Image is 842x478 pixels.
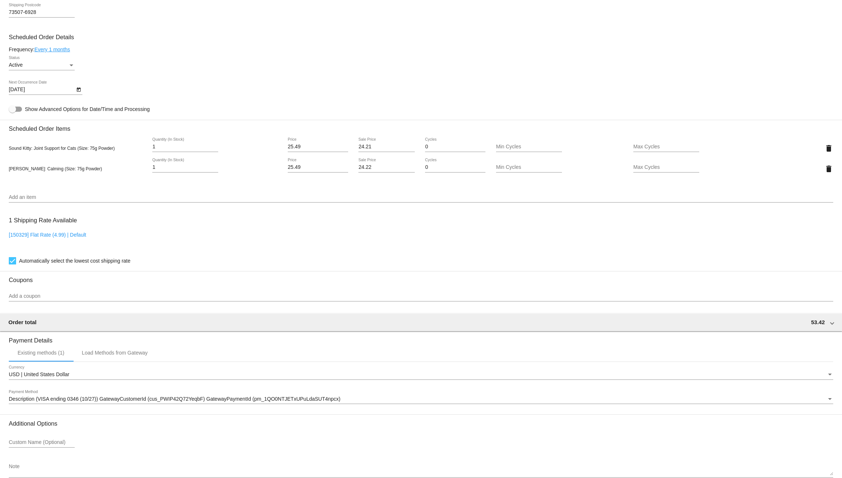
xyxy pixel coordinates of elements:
span: Automatically select the lowest cost shipping rate [19,256,130,265]
span: Active [9,62,23,68]
input: Next Occurrence Date [9,87,75,93]
h3: Additional Options [9,420,833,427]
mat-select: Currency [9,372,833,378]
mat-icon: delete [824,144,833,153]
input: Add an item [9,194,833,200]
mat-icon: delete [824,164,833,173]
h3: Scheduled Order Details [9,34,833,41]
span: Description (VISA ending 0346 (10/27)) GatewayCustomerId (cus_PWIP42Q72YeqbF) GatewayPaymentId (p... [9,396,340,402]
input: Min Cycles [496,144,562,150]
input: Max Cycles [633,144,699,150]
h3: Scheduled Order Items [9,120,833,132]
span: Sound Kitty: Joint Support for Cats (Size: 75g Powder) [9,146,115,151]
div: Frequency: [9,47,833,52]
span: Show Advanced Options for Date/Time and Processing [25,105,150,113]
span: Order total [8,319,37,325]
input: Quantity (In Stock) [152,164,218,170]
span: USD | United States Dollar [9,371,69,377]
a: Every 1 months [34,47,70,52]
input: Shipping Postcode [9,10,75,15]
input: Quantity (In Stock) [152,144,218,150]
input: Cycles [425,164,485,170]
mat-select: Status [9,62,75,68]
h3: 1 Shipping Rate Available [9,212,77,228]
span: 53.42 [811,319,825,325]
a: [150329] Flat Rate (4.99) | Default [9,232,86,238]
input: Max Cycles [633,164,699,170]
h3: Coupons [9,271,833,284]
button: Open calendar [75,85,82,93]
input: Add a coupon [9,293,833,299]
input: Sale Price [358,144,414,150]
input: Price [288,144,348,150]
div: Load Methods from Gateway [82,350,148,356]
input: Min Cycles [496,164,562,170]
div: Existing methods (1) [18,350,64,356]
input: Sale Price [358,164,414,170]
h3: Payment Details [9,331,833,344]
input: Price [288,164,348,170]
input: Custom Name (Optional) [9,440,75,445]
span: [PERSON_NAME]: Calming (Size: 75g Powder) [9,166,102,171]
input: Cycles [425,144,485,150]
mat-select: Payment Method [9,396,833,402]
